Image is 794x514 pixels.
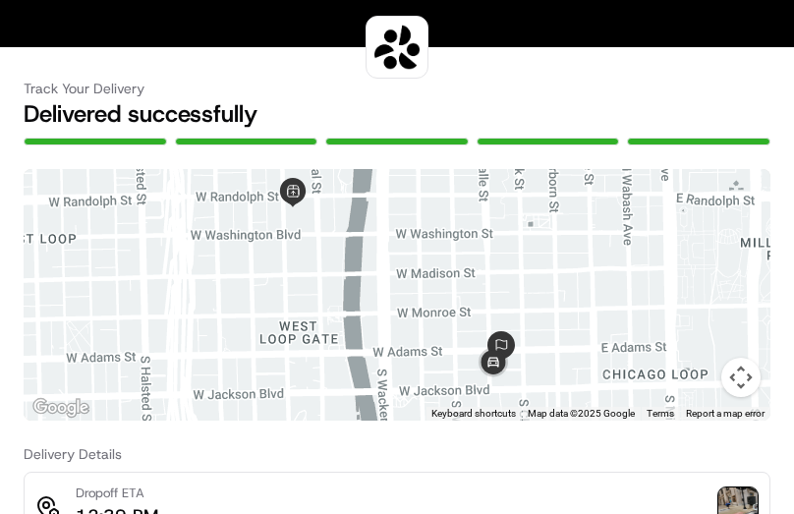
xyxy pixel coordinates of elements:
span: Map data ©2025 Google [528,408,635,419]
p: Dropoff ETA [76,485,158,502]
h3: Delivery Details [24,444,770,464]
button: Map camera controls [721,358,761,397]
img: logo-public_tracking_screen-Sharebite-1703187580717.png [370,21,424,74]
h2: Delivered successfully [24,98,770,130]
a: Report a map error [686,408,765,419]
a: Terms [647,408,674,419]
a: Open this area in Google Maps (opens a new window) [28,395,93,421]
h3: Track Your Delivery [24,79,770,98]
button: Keyboard shortcuts [431,407,516,421]
img: Google [28,395,93,421]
